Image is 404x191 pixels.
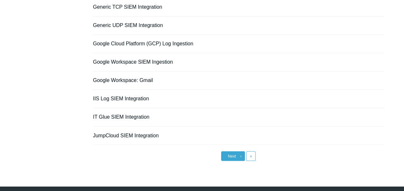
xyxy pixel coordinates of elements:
a: Google Cloud Platform (GCP) Log Ingestion [93,41,193,46]
span: » [250,154,252,158]
span: › [240,154,241,158]
a: JumpCloud SIEM Integration [93,132,159,138]
a: Generic TCP SIEM Integration [93,4,162,10]
a: Generic UDP SIEM Integration [93,23,163,28]
a: IIS Log SIEM Integration [93,96,149,101]
span: Next [228,154,236,158]
a: IT Glue SIEM Integration [93,114,149,120]
a: Next [221,151,245,161]
a: Google Workspace: Gmail [93,77,153,83]
a: Google Workspace SIEM Ingestion [93,59,173,65]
